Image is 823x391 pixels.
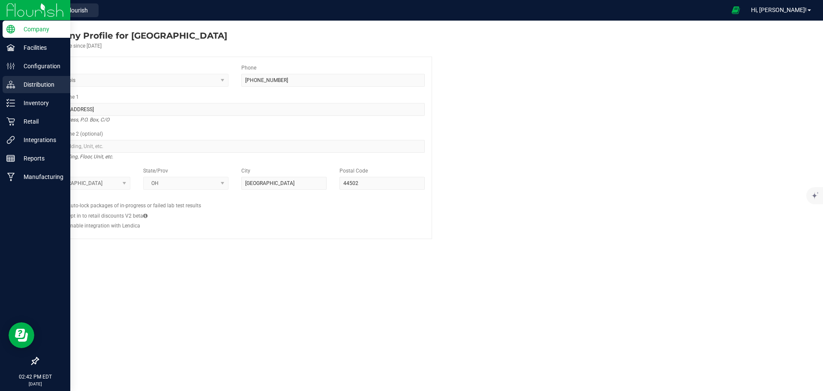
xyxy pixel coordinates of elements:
p: Inventory [15,98,66,108]
label: Address Line 2 (optional) [45,130,103,138]
inline-svg: Retail [6,117,15,126]
label: Postal Code [339,167,368,175]
inline-svg: Distribution [6,80,15,89]
input: (123) 456-7890 [241,74,425,87]
p: Configuration [15,61,66,71]
label: City [241,167,250,175]
p: Distribution [15,79,66,90]
label: Opt in to retail discounts V2 beta [67,212,147,220]
input: Suite, Building, Unit, etc. [45,140,425,153]
label: Auto-lock packages of in-progress or failed lab test results [67,202,201,209]
h2: Configs [45,196,425,202]
i: Street address, P.O. Box, C/O [45,115,109,125]
inline-svg: Manufacturing [6,173,15,181]
p: Company [15,24,66,34]
label: Enable integration with Lendica [67,222,140,230]
div: Riviera Creek [38,29,227,42]
input: Postal Code [339,177,425,190]
inline-svg: Reports [6,154,15,163]
inline-svg: Configuration [6,62,15,70]
div: Account active since [DATE] [38,42,227,50]
p: [DATE] [4,381,66,387]
inline-svg: Inventory [6,99,15,107]
i: Suite, Building, Floor, Unit, etc. [45,152,113,162]
span: Open Ecommerce Menu [726,2,745,18]
p: Facilities [15,42,66,53]
p: Reports [15,153,66,164]
p: Manufacturing [15,172,66,182]
input: City [241,177,327,190]
input: Address [45,103,425,116]
p: Retail [15,116,66,127]
inline-svg: Facilities [6,43,15,52]
p: Integrations [15,135,66,145]
inline-svg: Integrations [6,136,15,144]
span: Hi, [PERSON_NAME]! [751,6,807,13]
iframe: Resource center [9,322,34,348]
label: Phone [241,64,256,72]
inline-svg: Company [6,25,15,33]
p: 02:42 PM EDT [4,373,66,381]
label: State/Prov [143,167,168,175]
